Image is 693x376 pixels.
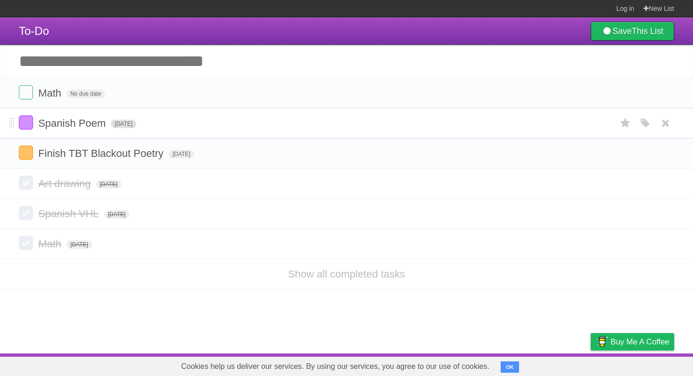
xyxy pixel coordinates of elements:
[38,117,108,129] span: Spanish Poem
[104,210,130,219] span: [DATE]
[288,268,405,280] a: Show all completed tasks
[96,180,122,188] span: [DATE]
[19,236,33,250] label: Done
[632,26,663,36] b: This List
[591,333,674,351] a: Buy me a coffee
[19,85,33,99] label: Done
[496,356,535,374] a: Developers
[19,206,33,220] label: Done
[19,176,33,190] label: Done
[465,356,485,374] a: About
[578,356,603,374] a: Privacy
[38,178,93,189] span: Art drawing
[111,120,136,128] span: [DATE]
[19,25,49,37] span: To-Do
[610,334,669,350] span: Buy me a coffee
[172,357,499,376] span: Cookies help us deliver our services. By using our services, you agree to our use of cookies.
[66,240,92,249] span: [DATE]
[615,356,674,374] a: Suggest a feature
[38,208,101,220] span: Spanish VHL
[501,361,519,373] button: OK
[169,150,194,158] span: [DATE]
[38,87,64,99] span: Math
[19,115,33,130] label: Done
[38,147,166,159] span: Finish TBT Blackout Poetry
[38,238,64,250] span: Math
[19,146,33,160] label: Done
[617,115,635,131] label: Star task
[66,90,105,98] span: No due date
[546,356,567,374] a: Terms
[591,22,674,41] a: SaveThis List
[595,334,608,350] img: Buy me a coffee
